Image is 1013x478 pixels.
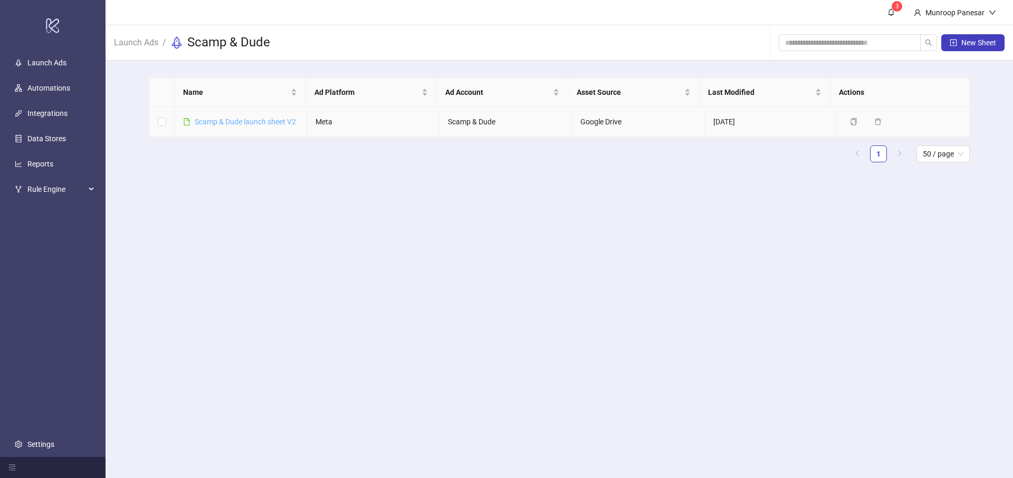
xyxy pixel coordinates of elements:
a: Launch Ads [27,58,66,67]
th: Ad Platform [306,78,437,107]
a: Scamp & Dude launch sheet V2 [195,118,296,126]
button: New Sheet [941,34,1005,51]
span: Name [183,86,289,98]
sup: 3 [892,1,902,12]
th: Ad Account [437,78,568,107]
span: menu-fold [8,464,16,471]
td: Google Drive [572,107,704,137]
span: file [183,118,190,125]
li: 1 [870,145,887,162]
span: Asset Source [577,86,682,98]
div: Munroop Panesar [921,7,989,18]
th: Last Modified [700,78,831,107]
div: Page Size [916,145,970,162]
button: right [891,145,908,162]
td: Meta [307,107,439,137]
li: Next Page [891,145,908,162]
span: left [854,150,861,157]
a: 1 [871,146,886,162]
span: 3 [895,3,899,10]
span: Last Modified [708,86,814,98]
a: Integrations [27,109,68,118]
a: Launch Ads [112,36,160,47]
button: left [849,145,866,162]
th: Actions [830,78,962,107]
span: bell [887,8,895,16]
a: Reports [27,160,53,168]
span: down [989,9,996,16]
span: rocket [170,36,183,49]
span: New Sheet [961,38,996,47]
h3: Scamp & Dude [187,34,270,51]
span: delete [874,118,882,125]
span: copy [850,118,857,125]
span: fork [15,186,22,193]
span: plus-square [950,39,957,46]
li: / [163,34,166,51]
span: user [914,9,921,16]
span: 50 / page [923,146,963,162]
a: Automations [27,84,70,92]
td: [DATE] [705,107,837,137]
th: Asset Source [568,78,700,107]
a: Settings [27,440,54,448]
td: Scamp & Dude [439,107,572,137]
span: right [896,150,903,157]
span: Rule Engine [27,179,85,200]
span: search [925,39,932,46]
span: Ad Account [445,86,551,98]
th: Name [175,78,306,107]
a: Data Stores [27,134,66,143]
li: Previous Page [849,145,866,162]
span: Ad Platform [314,86,420,98]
